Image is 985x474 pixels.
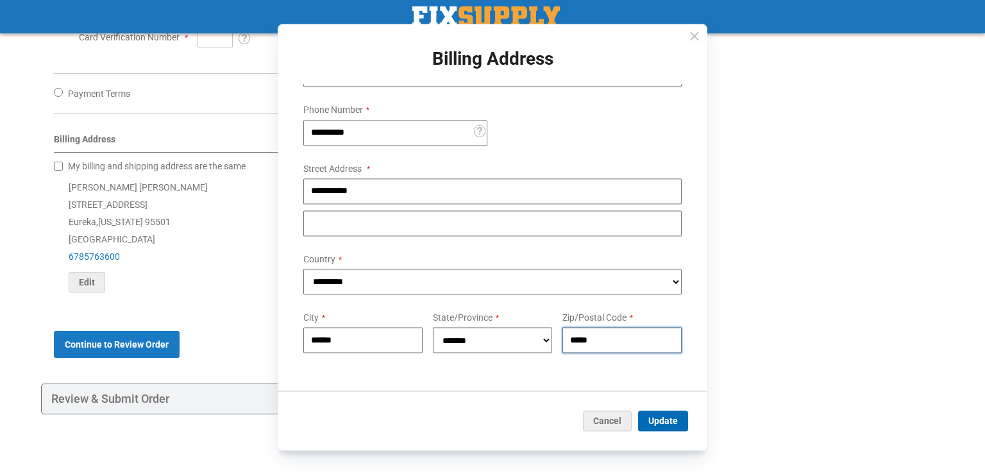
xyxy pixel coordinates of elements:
span: Country [303,254,335,264]
span: Payment Terms [68,89,130,99]
button: Continue to Review Order [54,331,180,358]
span: [US_STATE] [98,217,143,227]
span: State/Province [433,312,492,323]
div: Review & Submit Order [41,384,624,414]
span: Phone Number [303,105,363,115]
div: Billing Address [54,133,611,153]
button: Edit [69,272,105,292]
span: Edit [79,277,95,287]
a: 6785763600 [69,251,120,262]
img: Fix Industrial Supply [412,6,560,27]
span: Card Verification Number [79,32,180,42]
span: Street Address [303,164,362,174]
span: My billing and shipping address are the same [68,161,246,171]
div: [PERSON_NAME] [PERSON_NAME] [STREET_ADDRESS] Eureka , 95501 [GEOGRAPHIC_DATA] [54,179,611,292]
span: City [303,312,319,323]
span: Zip/Postal Code [562,312,627,323]
button: Cancel [583,411,632,431]
span: Cancel [593,416,621,426]
h1: Billing Address [293,49,692,69]
span: Update [648,416,678,426]
button: Update [638,411,688,431]
span: Continue to Review Order [65,339,169,350]
a: store logo [412,6,560,27]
